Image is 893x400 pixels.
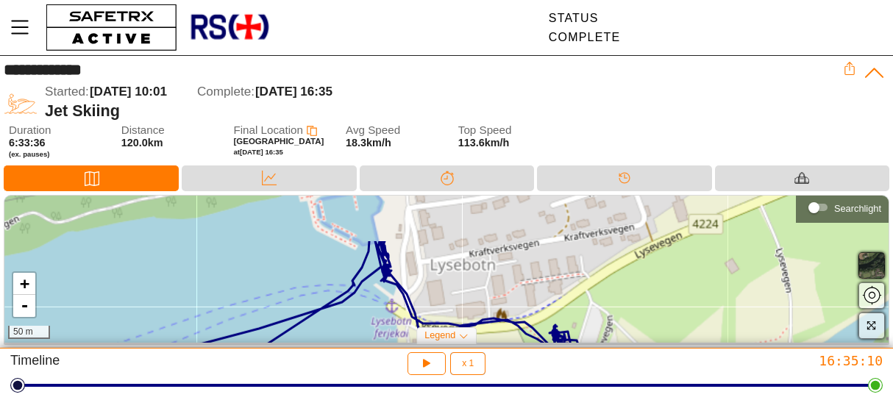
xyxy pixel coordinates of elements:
[13,273,35,295] a: Zoom in
[9,150,103,159] span: (ex. pauses)
[549,12,621,25] div: Status
[4,85,38,118] img: JET_SKIING.svg
[189,4,270,51] img: RescueLogo.png
[346,124,440,137] span: Avg Speed
[424,330,455,340] span: Legend
[794,171,809,185] img: Equipment_Black.svg
[549,31,621,44] div: Complete
[90,85,167,99] span: [DATE] 10:01
[255,85,332,99] span: [DATE] 16:35
[197,85,255,99] span: Complete:
[121,137,163,149] span: 120.0km
[9,137,46,149] span: 6:33:36
[233,124,303,136] span: Final Location
[182,165,356,191] div: Data
[9,124,103,137] span: Duration
[346,137,391,149] span: 18.3km/h
[803,196,881,218] div: Searchlight
[121,124,216,137] span: Distance
[45,85,89,99] span: Started:
[8,326,50,339] div: 50 m
[10,352,298,375] div: Timeline
[458,137,510,149] span: 113.6km/h
[450,352,485,375] button: x 1
[360,165,534,191] div: Splits
[233,137,324,146] span: [GEOGRAPHIC_DATA]
[4,165,179,191] div: Map
[595,352,883,369] div: 16:35:10
[45,101,843,121] div: Jet Skiing
[834,203,881,214] div: Searchlight
[458,124,552,137] span: Top Speed
[537,165,711,191] div: Timeline
[462,359,474,368] span: x 1
[233,148,283,156] span: at [DATE] 16:35
[13,295,35,317] a: Zoom out
[715,165,889,191] div: Equipment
